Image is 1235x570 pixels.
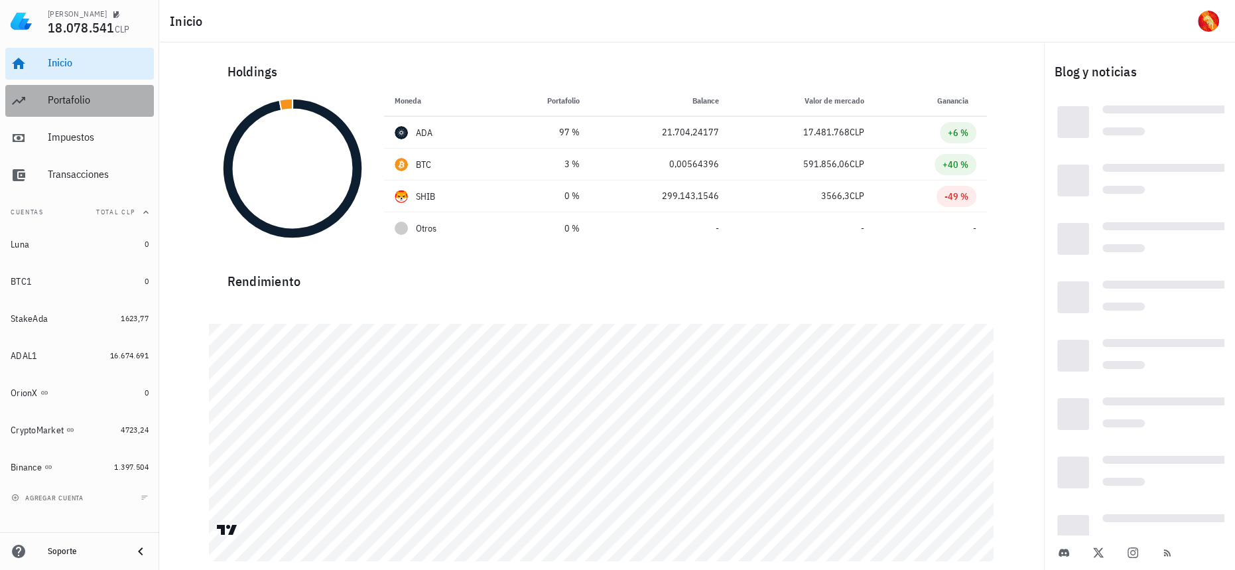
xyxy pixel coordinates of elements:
div: Loading... [1102,186,1145,198]
div: 21.704,24177 [601,125,718,139]
a: Charting by TradingView [216,524,239,536]
div: CryptoMarket [11,425,64,436]
div: Loading... [1102,303,1145,315]
a: Inicio [5,48,154,80]
span: 17.481.768 [803,126,850,138]
div: Loading... [1102,514,1235,526]
a: Impuestos [5,122,154,154]
span: 0 [145,239,149,249]
div: 0 % [506,222,580,236]
a: Portafolio [5,85,154,117]
div: ADAL1 [11,350,37,362]
span: CLP [850,126,864,138]
span: - [715,222,718,234]
div: Loading... [1102,419,1145,431]
div: Loading... [1102,456,1235,468]
span: 0 [145,388,149,397]
span: agregar cuenta [14,494,84,502]
a: Binance 1.397.504 [5,451,154,483]
a: Transacciones [5,159,154,191]
div: Impuestos [48,131,149,143]
div: Loading... [1102,244,1145,256]
a: CryptoMarket 4723,24 [5,414,154,446]
div: Soporte [48,546,122,557]
div: Loading... [1102,127,1145,139]
span: 1.397.504 [114,462,149,472]
div: [PERSON_NAME] [48,9,107,19]
img: LedgiFi [11,11,32,32]
span: Total CLP [96,208,135,216]
a: Luna 0 [5,228,154,260]
div: Loading... [1057,281,1089,313]
div: SHIB-icon [395,190,408,203]
div: Rendimiento [217,260,987,292]
span: CLP [115,23,130,35]
span: 591.856,06 [803,158,850,170]
div: Inicio [48,56,149,69]
a: StakeAda 1623,77 [5,303,154,334]
div: BTC [416,158,432,171]
span: 16.674.691 [110,350,149,360]
div: Loading... [1102,397,1235,409]
div: Transacciones [48,168,149,180]
div: Loading... [1057,165,1089,196]
div: +6 % [948,126,968,139]
span: 4723,24 [121,425,149,435]
div: Loading... [1102,339,1235,351]
button: CuentasTotal CLP [5,196,154,228]
th: Balance [590,85,729,117]
div: 0 % [506,189,580,203]
button: agregar cuenta [8,491,90,504]
div: ADA-icon [395,126,408,139]
div: +40 % [942,158,968,171]
div: SHIB [416,190,436,203]
span: 18.078.541 [48,19,115,36]
div: Loading... [1057,515,1089,547]
span: CLP [850,190,864,202]
h1: Inicio [170,11,208,32]
span: Ganancia [937,96,976,106]
div: 97 % [506,125,580,139]
div: StakeAda [11,313,48,324]
a: BTC1 0 [5,265,154,297]
div: avatar [1198,11,1219,32]
div: Loading... [1102,106,1235,117]
div: Loading... [1102,478,1145,490]
div: OrionX [11,388,38,399]
span: - [973,222,976,234]
div: Binance [11,462,42,473]
div: -49 % [944,190,968,203]
a: OrionX 0 [5,377,154,409]
span: 1623,77 [121,313,149,323]
div: Loading... [1102,361,1145,373]
div: Blog y noticias [1044,50,1235,93]
span: 3566,3 [821,190,850,202]
div: BTC1 [11,276,32,287]
span: 0 [145,276,149,286]
div: Loading... [1057,398,1089,430]
span: - [861,222,864,234]
a: ADAL1 16.674.691 [5,340,154,372]
div: 0,00564396 [601,157,718,171]
span: Otros [416,222,436,236]
div: BTC-icon [395,158,408,171]
th: Valor de mercado [729,85,875,117]
div: Loading... [1057,223,1089,255]
div: 3 % [506,157,580,171]
div: Loading... [1057,457,1089,488]
div: 299.143,1546 [601,189,718,203]
div: Loading... [1057,340,1089,372]
div: ADA [416,126,433,139]
th: Portafolio [495,85,591,117]
span: CLP [850,158,864,170]
div: Loading... [1102,222,1235,234]
div: Loading... [1102,281,1235,293]
div: Loading... [1057,106,1089,138]
div: Luna [11,239,29,250]
div: Loading... [1102,164,1235,176]
th: Moneda [384,85,495,117]
div: Portafolio [48,94,149,106]
div: Holdings [217,50,987,93]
